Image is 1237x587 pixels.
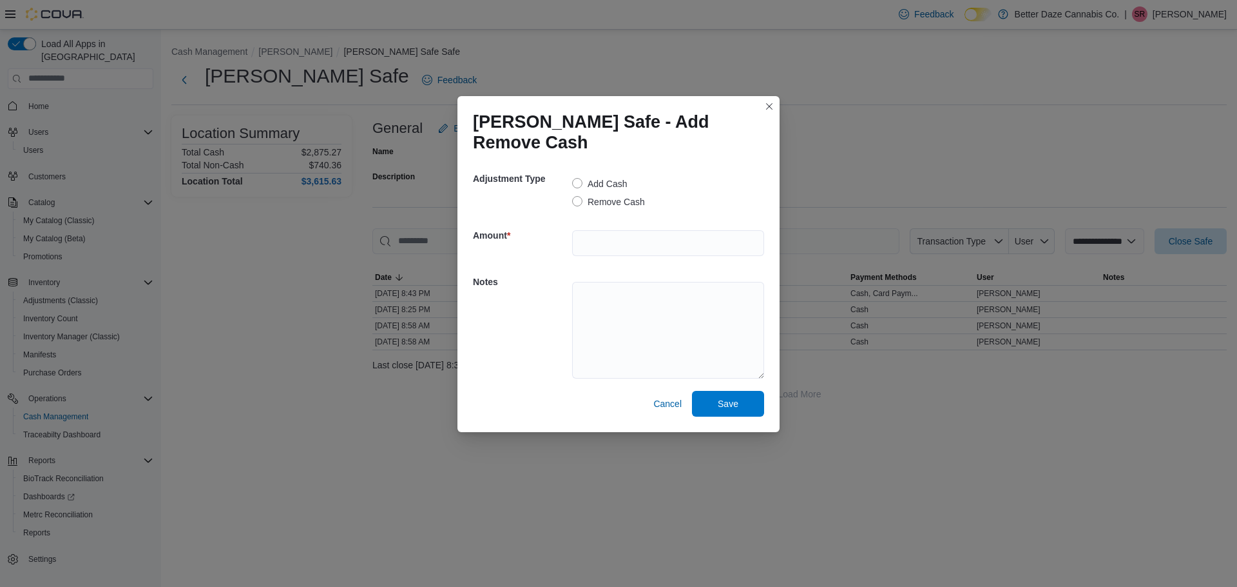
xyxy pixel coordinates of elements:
h1: [PERSON_NAME] Safe - Add Remove Cash [473,112,754,153]
label: Remove Cash [572,194,645,210]
button: Closes this modal window [762,99,777,114]
h5: Notes [473,269,570,295]
span: Save [718,397,738,410]
button: Cancel [648,391,687,417]
button: Save [692,391,764,417]
span: Cancel [653,397,682,410]
h5: Adjustment Type [473,166,570,192]
label: Add Cash [572,176,627,192]
h5: Amount [473,223,570,248]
